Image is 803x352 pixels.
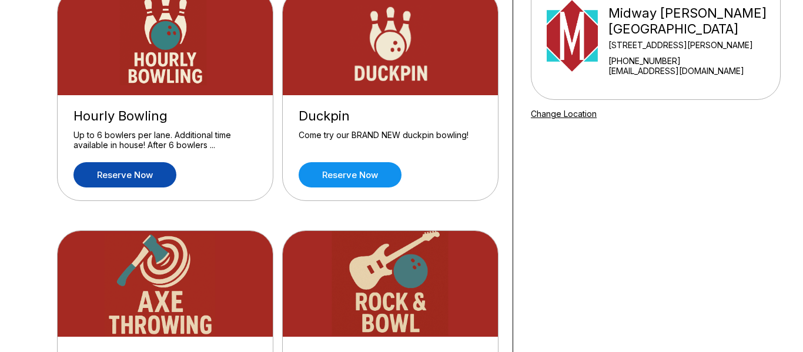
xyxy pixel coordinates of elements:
div: [STREET_ADDRESS][PERSON_NAME] [608,40,775,50]
div: [PHONE_NUMBER] [608,56,775,66]
a: [EMAIL_ADDRESS][DOMAIN_NAME] [608,66,775,76]
div: Midway [PERSON_NAME][GEOGRAPHIC_DATA] [608,5,775,37]
img: Axe Throwing [58,231,274,337]
img: Rock & Bowl [283,231,499,337]
a: Reserve now [299,162,401,187]
a: Change Location [531,109,597,119]
div: Come try our BRAND NEW duckpin bowling! [299,130,482,150]
a: Reserve now [73,162,176,187]
div: Hourly Bowling [73,108,257,124]
div: Up to 6 bowlers per lane. Additional time available in house! After 6 bowlers ... [73,130,257,150]
div: Duckpin [299,108,482,124]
